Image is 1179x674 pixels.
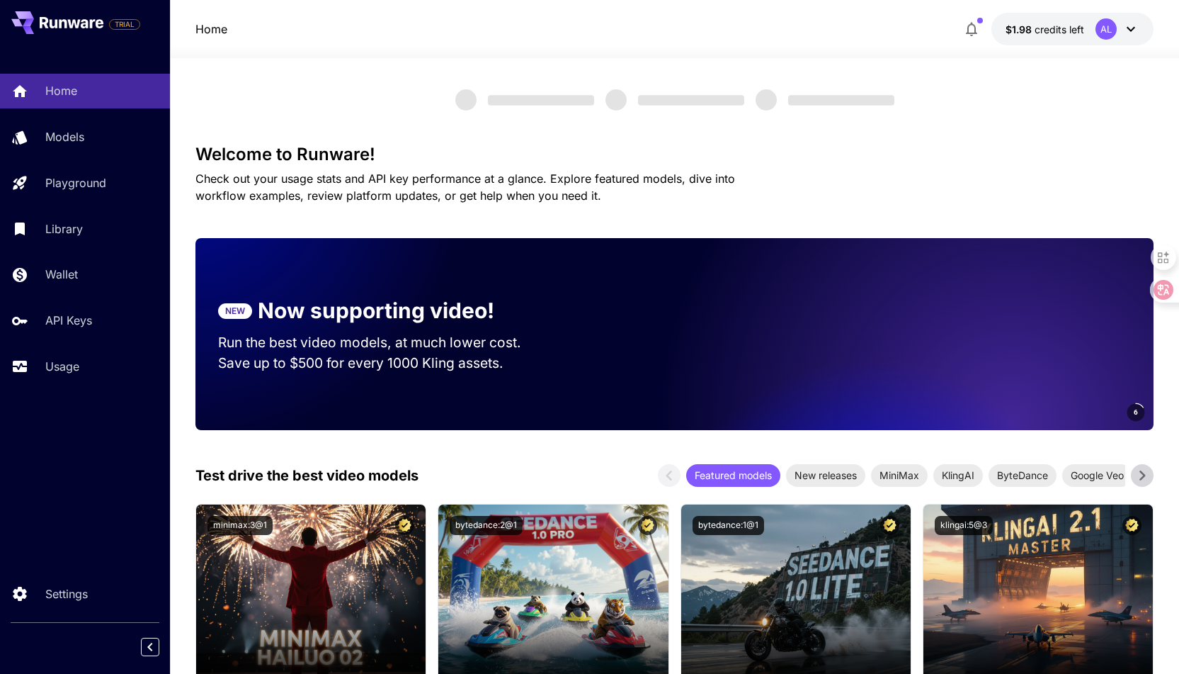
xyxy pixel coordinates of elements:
button: minimax:3@1 [207,516,273,535]
p: API Keys [45,312,92,329]
span: Add your payment card to enable full platform functionality. [109,16,140,33]
p: Library [45,220,83,237]
p: Wallet [45,266,78,283]
div: Google Veo [1062,464,1132,487]
p: Home [45,82,77,99]
span: New releases [786,468,865,483]
p: Now supporting video! [258,295,494,327]
div: New releases [786,464,865,487]
span: MiniMax [871,468,928,483]
h3: Welcome to Runware! [195,145,1154,164]
span: 6 [1134,407,1138,417]
button: Certified Model – Vetted for best performance and includes a commercial license. [395,516,414,535]
button: bytedance:2@1 [450,516,523,535]
button: Collapse sidebar [141,638,159,656]
span: ByteDance [989,468,1056,483]
p: Run the best video models, at much lower cost. [218,332,548,353]
span: Google Veo [1062,468,1132,483]
div: AL [1095,18,1117,40]
button: Certified Model – Vetted for best performance and includes a commercial license. [880,516,899,535]
button: bytedance:1@1 [693,516,764,535]
p: Save up to $500 for every 1000 Kling assets. [218,353,548,373]
nav: breadcrumb [195,21,227,38]
a: Home [195,21,227,38]
p: Models [45,128,84,145]
div: KlingAI [933,464,983,487]
span: $1.98 [1006,23,1035,35]
div: Featured models [686,464,780,487]
button: klingai:5@3 [935,516,993,535]
p: Playground [45,174,106,191]
p: NEW [225,305,245,318]
span: KlingAI [933,468,983,483]
div: $1.9806 [1006,22,1084,37]
button: Certified Model – Vetted for best performance and includes a commercial license. [1122,516,1141,535]
span: Featured models [686,468,780,483]
p: Test drive the best video models [195,465,418,486]
div: Collapse sidebar [152,634,170,660]
span: Check out your usage stats and API key performance at a glance. Explore featured models, dive int... [195,172,735,203]
div: ByteDance [989,464,1056,487]
button: Certified Model – Vetted for best performance and includes a commercial license. [638,516,657,535]
div: MiniMax [871,464,928,487]
p: Usage [45,358,79,375]
button: $1.9806AL [991,13,1154,45]
span: TRIAL [110,19,139,30]
span: credits left [1035,23,1084,35]
p: Settings [45,585,88,602]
